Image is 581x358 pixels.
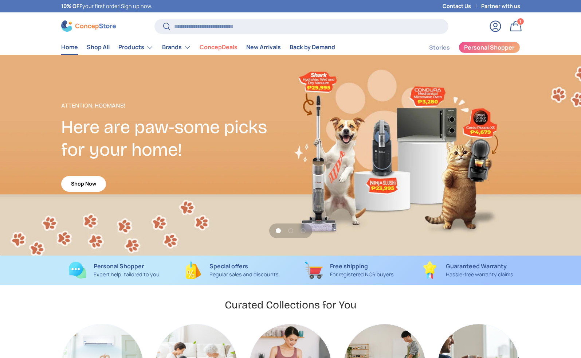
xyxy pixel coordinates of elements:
[94,262,144,270] strong: Personal Shopper
[297,261,403,279] a: Free shipping For registered NCR buyers
[443,2,481,10] a: Contact Us
[412,40,520,55] nav: Secondary
[200,40,237,54] a: ConcepDeals
[87,40,110,54] a: Shop All
[519,19,521,24] span: 1
[118,40,153,55] a: Products
[179,261,285,279] a: Special offers Regular sales and discounts
[464,44,514,50] span: Personal Shopper
[61,101,291,110] p: Attention, Hoomans!
[61,3,82,9] strong: 10% OFF
[158,40,195,55] summary: Brands
[121,3,151,9] a: Sign up now
[61,40,78,54] a: Home
[61,40,335,55] nav: Primary
[61,176,106,192] a: Shop Now
[446,262,507,270] strong: Guaranteed Warranty
[61,116,291,161] h2: Here are paw-some picks for your home!
[330,262,368,270] strong: Free shipping
[290,40,335,54] a: Back by Demand
[162,40,191,55] a: Brands
[61,20,116,32] img: ConcepStore
[429,40,450,55] a: Stories
[459,42,520,53] a: Personal Shopper
[114,40,158,55] summary: Products
[61,2,152,10] p: your first order! .
[209,271,279,279] p: Regular sales and discounts
[481,2,520,10] a: Partner with us
[446,271,513,279] p: Hassle-free warranty claims
[330,271,394,279] p: For registered NCR buyers
[94,271,160,279] p: Expert help, tailored to you
[414,261,520,279] a: Guaranteed Warranty Hassle-free warranty claims
[246,40,281,54] a: New Arrivals
[61,261,167,279] a: Personal Shopper Expert help, tailored to you
[225,298,357,312] h2: Curated Collections for You
[209,262,248,270] strong: Special offers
